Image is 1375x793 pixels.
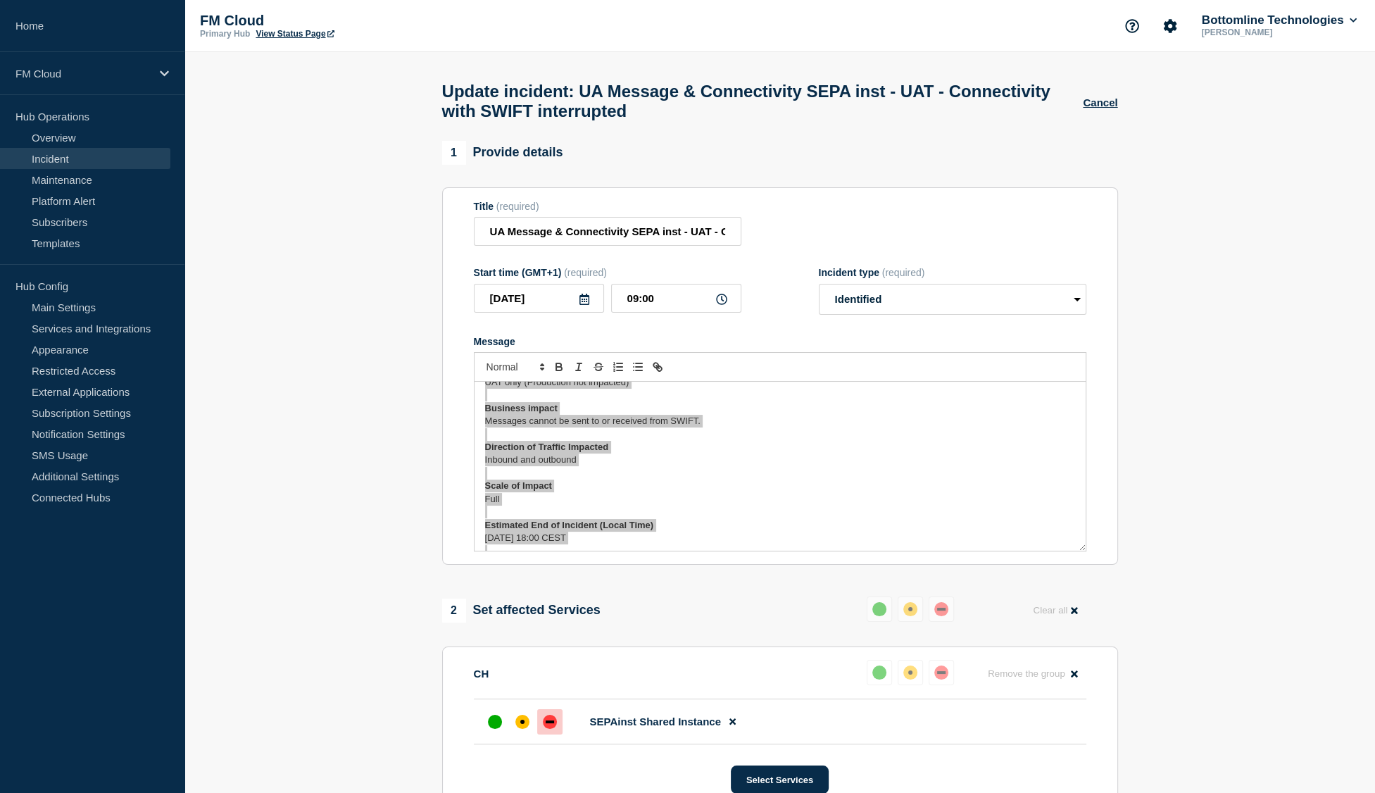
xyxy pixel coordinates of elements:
[1083,96,1117,108] button: Cancel
[979,660,1086,687] button: Remove the group
[442,599,601,623] div: Set affected Services
[442,599,466,623] span: 2
[485,442,609,452] strong: Direction of Traffic Impacted
[474,217,741,246] input: Title
[442,141,563,165] div: Provide details
[1117,11,1147,41] button: Support
[485,376,1075,389] p: UAT only (Production not impacted)
[1199,27,1345,37] p: [PERSON_NAME]
[485,493,1075,506] p: Full
[648,358,667,375] button: Toggle link
[485,454,1075,466] p: Inbound and outbound
[608,358,628,375] button: Toggle ordered list
[485,520,654,530] strong: Estimated End of Incident (Local Time)
[819,284,1086,315] select: Incident type
[515,715,529,729] div: affected
[1024,597,1086,624] button: Clear all
[485,415,1075,427] p: Messages cannot be sent to or received from SWIFT.
[200,13,482,29] p: FM Cloud
[474,284,604,313] input: YYYY-MM-DD
[488,715,502,729] div: up
[569,358,589,375] button: Toggle italic text
[867,597,892,622] button: up
[867,660,892,685] button: up
[15,68,151,80] p: FM Cloud
[543,715,557,729] div: down
[988,668,1065,679] span: Remove the group
[256,29,334,39] a: View Status Page
[474,201,741,212] div: Title
[200,29,250,39] p: Primary Hub
[442,141,466,165] span: 1
[485,403,558,413] strong: Business impact
[474,336,1086,347] div: Message
[590,716,721,728] span: SEPAinst Shared Instance
[903,602,917,616] div: affected
[485,480,552,491] strong: Scale of Impact
[898,660,923,685] button: affected
[898,597,923,622] button: affected
[589,358,608,375] button: Toggle strikethrough text
[611,284,741,313] input: HH:MM
[903,666,917,680] div: affected
[872,666,886,680] div: up
[564,267,607,278] span: (required)
[929,597,954,622] button: down
[628,358,648,375] button: Toggle bulleted list
[474,267,741,278] div: Start time (GMT+1)
[475,382,1086,551] div: Message
[934,666,948,680] div: down
[496,201,539,212] span: (required)
[1199,13,1360,27] button: Bottomline Technologies
[1155,11,1185,41] button: Account settings
[442,82,1084,121] h1: Update incident: UA Message & Connectivity SEPA inst - UAT - Connectivity with SWIFT interrupted
[929,660,954,685] button: down
[549,358,569,375] button: Toggle bold text
[474,668,489,680] p: CH
[480,358,549,375] span: Font size
[934,602,948,616] div: down
[485,532,1075,544] p: [DATE] 18:00 CEST
[872,602,886,616] div: up
[819,267,1086,278] div: Incident type
[882,267,925,278] span: (required)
